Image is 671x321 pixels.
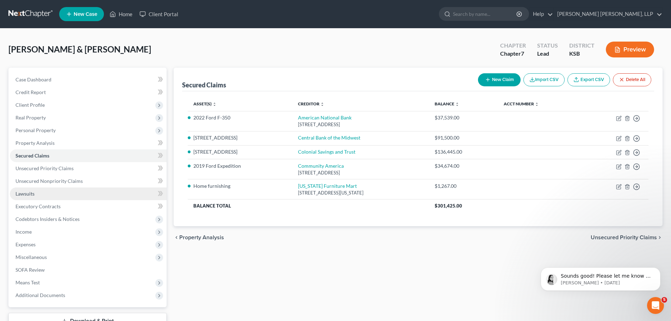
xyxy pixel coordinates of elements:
[136,8,182,20] a: Client Portal
[15,102,45,108] span: Client Profile
[8,44,151,54] span: [PERSON_NAME] & [PERSON_NAME]
[554,8,662,20] a: [PERSON_NAME] [PERSON_NAME], LLP
[613,73,651,86] button: Delete All
[193,162,287,169] li: 2019 Ford Expedition
[10,264,167,276] a: SOFA Review
[298,183,357,189] a: [US_STATE] Furniture Mart
[193,134,287,141] li: [STREET_ADDRESS]
[10,200,167,213] a: Executory Contracts
[435,114,492,121] div: $37,539.00
[455,102,459,106] i: unfold_more
[591,235,663,240] button: Unsecured Priority Claims chevron_right
[15,203,61,209] span: Executory Contracts
[15,292,65,298] span: Additional Documents
[10,137,167,149] a: Property Analysis
[523,73,565,86] button: Import CSV
[106,8,136,20] a: Home
[15,267,45,273] span: SOFA Review
[15,76,51,82] span: Case Dashboard
[657,235,663,240] i: chevron_right
[298,135,360,141] a: Central Bank of the Midwest
[15,140,55,146] span: Property Analysis
[298,121,423,128] div: [STREET_ADDRESS]
[435,183,492,190] div: $1,267.00
[179,235,224,240] span: Property Analysis
[10,175,167,187] a: Unsecured Nonpriority Claims
[10,149,167,162] a: Secured Claims
[10,86,167,99] a: Credit Report
[298,149,355,155] a: Colonial Savings and Trust
[193,101,217,106] a: Asset(s) unfold_more
[500,42,526,50] div: Chapter
[504,101,539,106] a: Acct Number unfold_more
[188,199,429,212] th: Balance Total
[74,12,97,17] span: New Case
[298,101,324,106] a: Creditor unfold_more
[535,102,539,106] i: unfold_more
[567,73,610,86] a: Export CSV
[435,203,462,209] span: $301,425.00
[298,190,423,196] div: [STREET_ADDRESS][US_STATE]
[298,115,352,121] a: American National Bank
[537,50,558,58] div: Lead
[15,279,40,285] span: Means Test
[10,187,167,200] a: Lawsuits
[320,102,324,106] i: unfold_more
[521,50,524,57] span: 7
[591,235,657,240] span: Unsecured Priority Claims
[174,235,224,240] button: chevron_left Property Analysis
[174,235,179,240] i: chevron_left
[15,89,46,95] span: Credit Report
[212,102,217,106] i: unfold_more
[453,7,517,20] input: Search by name...
[435,134,492,141] div: $91,500.00
[15,165,74,171] span: Unsecured Priority Claims
[435,101,459,106] a: Balance unfold_more
[15,191,35,197] span: Lawsuits
[661,297,667,303] span: 5
[193,114,287,121] li: 2022 Ford F-350
[478,73,521,86] button: New Claim
[15,153,49,159] span: Secured Claims
[647,297,664,314] iframe: Intercom live chat
[606,42,654,57] button: Preview
[569,50,595,58] div: KSB
[15,254,47,260] span: Miscellaneous
[182,81,226,89] div: Secured Claims
[435,162,492,169] div: $34,674.00
[530,253,671,302] iframe: Intercom notifications message
[193,183,287,190] li: Home furnishing
[298,163,344,169] a: Community America
[537,42,558,50] div: Status
[15,178,83,184] span: Unsecured Nonpriority Claims
[15,241,36,247] span: Expenses
[193,148,287,155] li: [STREET_ADDRESS]
[10,162,167,175] a: Unsecured Priority Claims
[15,127,56,133] span: Personal Property
[15,115,46,121] span: Real Property
[10,73,167,86] a: Case Dashboard
[298,169,423,176] div: [STREET_ADDRESS]
[15,229,32,235] span: Income
[529,8,553,20] a: Help
[435,148,492,155] div: $136,445.00
[15,216,80,222] span: Codebtors Insiders & Notices
[569,42,595,50] div: District
[500,50,526,58] div: Chapter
